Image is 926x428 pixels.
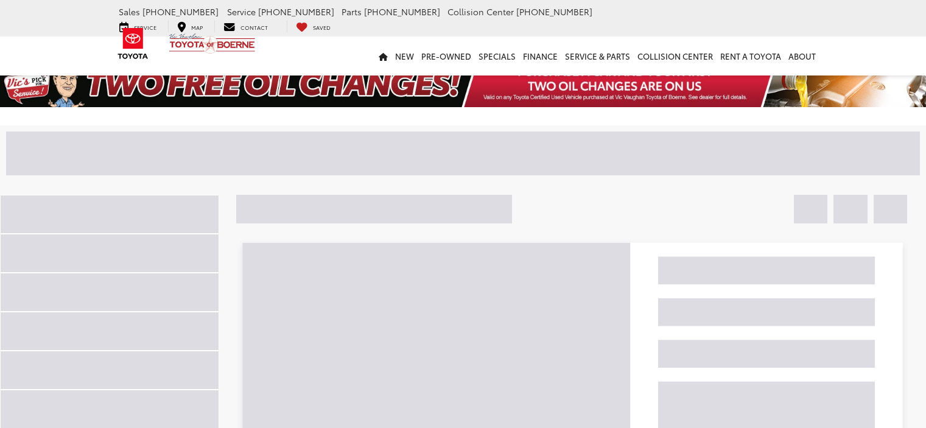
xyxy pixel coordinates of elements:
[258,5,334,18] span: [PHONE_NUMBER]
[168,20,212,32] a: Map
[634,37,717,75] a: Collision Center
[169,33,256,54] img: Vic Vaughan Toyota of Boerne
[227,5,256,18] span: Service
[110,20,166,32] a: Service
[313,23,331,31] span: Saved
[110,24,156,63] img: Toyota
[418,37,475,75] a: Pre-Owned
[516,5,592,18] span: [PHONE_NUMBER]
[119,5,140,18] span: Sales
[287,20,340,32] a: My Saved Vehicles
[785,37,819,75] a: About
[142,5,219,18] span: [PHONE_NUMBER]
[342,5,362,18] span: Parts
[214,20,277,32] a: Contact
[561,37,634,75] a: Service & Parts: Opens in a new tab
[364,5,440,18] span: [PHONE_NUMBER]
[717,37,785,75] a: Rent a Toyota
[391,37,418,75] a: New
[519,37,561,75] a: Finance
[375,37,391,75] a: Home
[475,37,519,75] a: Specials
[447,5,514,18] span: Collision Center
